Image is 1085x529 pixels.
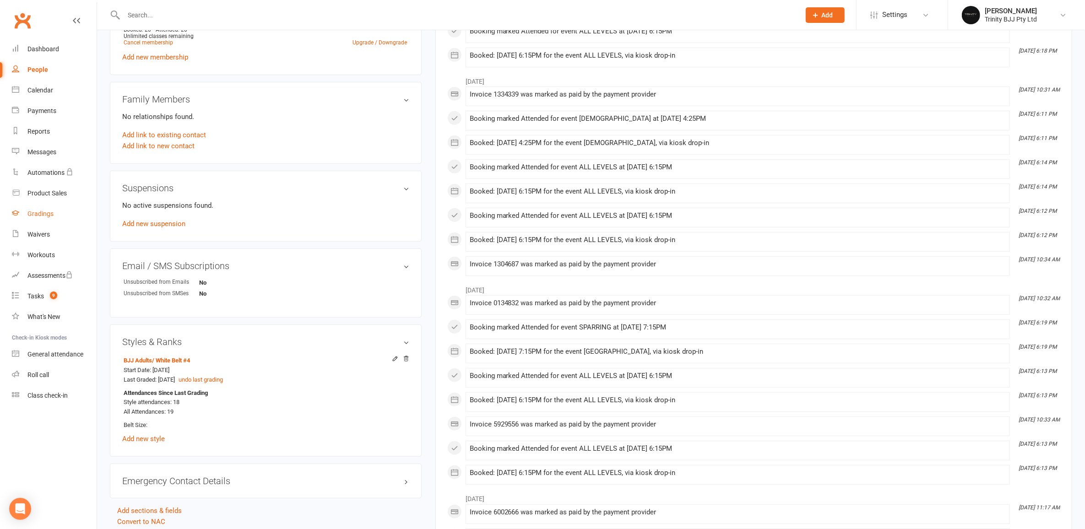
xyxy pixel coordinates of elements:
span: 9 [50,291,57,299]
div: Booking marked Attended for event ALL LEVELS at [DATE] 6:15PM [470,372,1006,380]
p: No relationships found. [122,111,409,122]
div: Product Sales [27,189,67,197]
div: Booking marked Attended for event ALL LEVELS at [DATE] 6:15PM [470,212,1006,220]
i: [DATE] 6:14 PM [1019,184,1057,190]
strong: Attendances Since Last Grading [124,389,208,398]
button: undo last grading [179,375,223,385]
h3: Emergency Contact Details [122,476,409,486]
i: [DATE] 6:11 PM [1019,111,1057,117]
span: Style attendances: 18 [124,399,179,405]
div: Booked: [DATE] 6:15PM for the event ALL LEVELS, via kiosk drop-in [470,236,1006,244]
div: Unsubscribed from Emails [124,278,199,286]
div: Invoice 0134832 was marked as paid by the payment provider [470,299,1006,307]
i: [DATE] 10:32 AM [1019,295,1060,302]
a: Add sections & fields [117,507,182,515]
div: What's New [27,313,60,320]
a: Payments [12,101,97,121]
div: Booking marked Attended for event SPARRING at [DATE] 7:15PM [470,324,1006,331]
i: [DATE] 6:13 PM [1019,465,1057,471]
i: [DATE] 11:17 AM [1019,504,1060,511]
div: Dashboard [27,45,59,53]
div: Invoice 5929556 was marked as paid by the payment provider [470,421,1006,428]
a: Assessments [12,265,97,286]
li: [DATE] [447,489,1060,504]
div: People [27,66,48,73]
a: Add new suspension [122,220,185,228]
div: Unsubscribed from SMSes [124,289,199,298]
div: Booked: [DATE] 6:15PM for the event ALL LEVELS, via kiosk drop-in [470,188,1006,195]
i: [DATE] 6:14 PM [1019,159,1057,166]
a: BJJ Adults [124,357,190,364]
i: [DATE] 6:11 PM [1019,135,1057,141]
div: Trinity BJJ Pty Ltd [985,15,1037,23]
div: Reports [27,128,50,135]
div: Messages [27,148,56,156]
a: Class kiosk mode [12,385,97,406]
a: People [12,59,97,80]
strong: No [199,279,252,286]
div: Waivers [27,231,50,238]
li: [DATE] [447,281,1060,295]
div: Booked: [DATE] 6:15PM for the event ALL LEVELS, via kiosk drop-in [470,52,1006,59]
h3: Styles & Ranks [122,337,409,347]
a: Clubworx [11,9,34,32]
i: [DATE] 6:12 PM [1019,208,1057,214]
p: No active suspensions found. [122,200,409,211]
div: Calendar [27,86,53,94]
a: Gradings [12,204,97,224]
span: Unlimited classes remaining [124,33,194,39]
div: [PERSON_NAME] [985,7,1037,15]
div: Booking marked Attended for event ALL LEVELS at [DATE] 6:15PM [470,163,1006,171]
div: Gradings [27,210,54,217]
a: Dashboard [12,39,97,59]
div: General attendance [27,351,83,358]
div: Payments [27,107,56,114]
i: [DATE] 10:33 AM [1019,416,1060,423]
div: Booked: [DATE] 7:15PM for the event [GEOGRAPHIC_DATA], via kiosk drop-in [470,348,1006,356]
a: Workouts [12,245,97,265]
div: Booked: [DATE] 6:15PM for the event ALL LEVELS, via kiosk drop-in [470,469,1006,477]
a: Add new style [122,435,165,443]
i: [DATE] 6:13 PM [1019,368,1057,374]
a: Cancel membership [124,39,173,46]
div: Roll call [27,371,49,378]
div: Open Intercom Messenger [9,498,31,520]
i: [DATE] 10:34 AM [1019,256,1060,263]
a: Add link to existing contact [122,130,206,140]
div: Booking marked Attended for event [DEMOGRAPHIC_DATA] at [DATE] 4:25PM [470,115,1006,123]
h3: Suspensions [122,183,409,193]
i: [DATE] 6:19 PM [1019,319,1057,326]
div: Booking marked Attended for event ALL LEVELS at [DATE] 6:15PM [470,27,1006,35]
span: Add [822,11,833,19]
i: [DATE] 10:31 AM [1019,86,1060,93]
span: Last Graded: [DATE] [124,376,175,383]
i: [DATE] 6:19 PM [1019,344,1057,350]
span: All Attendances: 19 [124,408,174,415]
a: Automations [12,162,97,183]
div: Invoice 6002666 was marked as paid by the payment provider [470,508,1006,516]
strong: No [199,290,252,297]
span: Settings [882,5,907,25]
i: [DATE] 6:13 PM [1019,441,1057,447]
span: Belt Size: [124,421,147,428]
a: Convert to NAC [117,518,165,526]
i: [DATE] 6:12 PM [1019,232,1057,238]
i: [DATE] 6:13 PM [1019,392,1057,399]
button: Add [806,7,845,23]
div: Invoice 1334339 was marked as paid by the payment provider [470,91,1006,98]
div: Booked: [DATE] 6:15PM for the event ALL LEVELS, via kiosk drop-in [470,396,1006,404]
span: / White Belt #4 [152,357,190,364]
div: Booked: [DATE] 4:25PM for the event [DEMOGRAPHIC_DATA], via kiosk drop-in [470,139,1006,147]
a: Waivers [12,224,97,245]
a: General attendance kiosk mode [12,344,97,365]
div: Invoice 1304687 was marked as paid by the payment provider [470,260,1006,268]
div: Tasks [27,292,44,300]
a: Add new membership [122,53,188,61]
a: Tasks 9 [12,286,97,307]
i: [DATE] 6:18 PM [1019,48,1057,54]
input: Search... [121,9,794,22]
img: thumb_image1712106278.png [962,6,980,24]
div: Assessments [27,272,73,279]
div: Booking marked Attended for event ALL LEVELS at [DATE] 6:15PM [470,445,1006,453]
h3: Email / SMS Subscriptions [122,261,409,271]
